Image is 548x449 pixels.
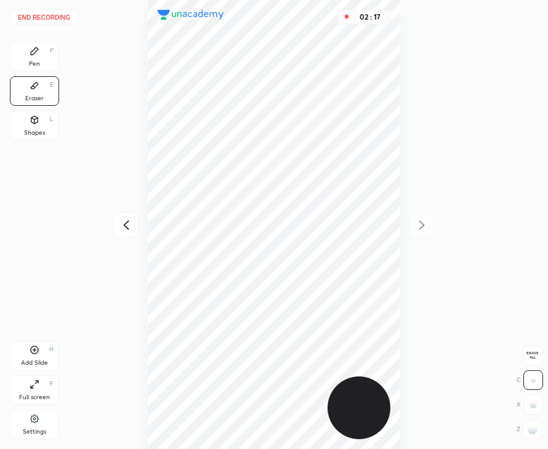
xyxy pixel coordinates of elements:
div: 02 : 17 [355,13,385,22]
div: F [50,381,54,387]
div: Add Slide [21,360,48,366]
div: E [50,82,54,88]
button: End recording [10,10,78,25]
div: L [50,116,54,122]
div: Full screen [19,394,50,400]
div: H [49,346,54,352]
div: X [517,395,543,415]
div: Settings [23,429,46,435]
img: logo.38c385cc.svg [158,10,224,20]
div: Shapes [24,130,45,136]
span: Erase all [523,351,542,360]
div: Eraser [25,95,44,101]
div: P [50,47,54,54]
div: C [517,370,543,390]
div: Pen [29,61,40,67]
div: Z [517,419,542,439]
